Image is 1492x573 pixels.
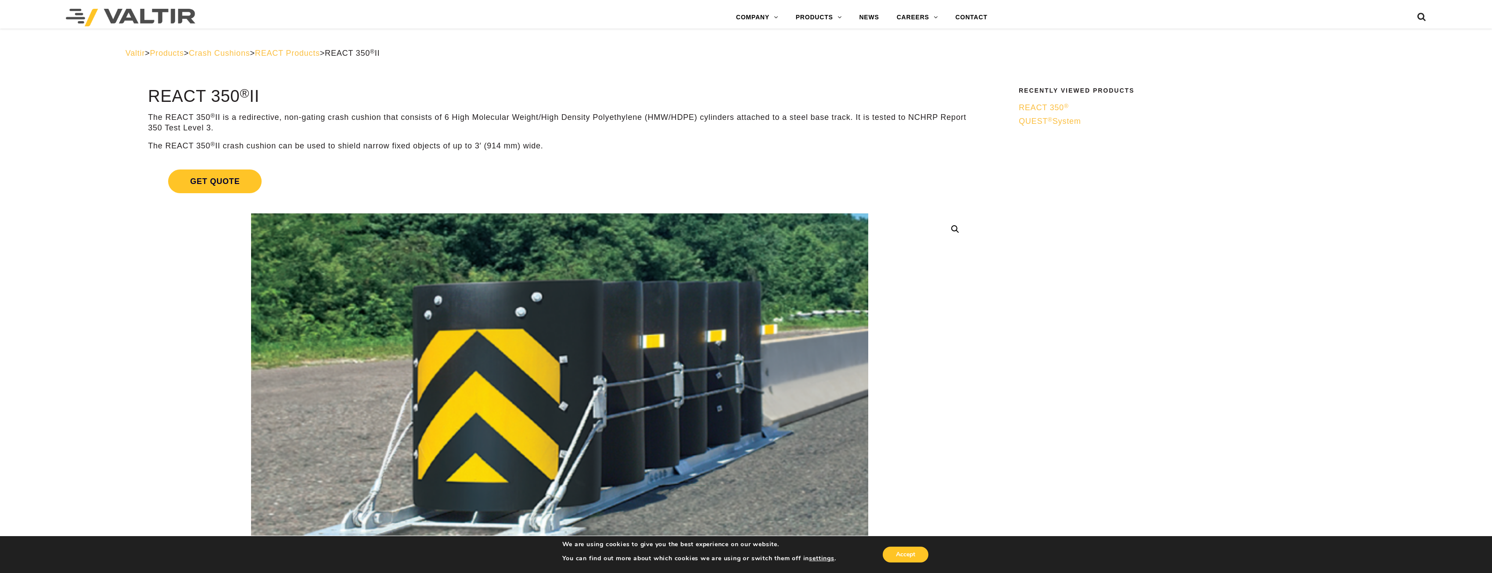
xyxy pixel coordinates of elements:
sup: ® [370,48,375,55]
sup: ® [210,112,215,119]
a: QUEST®System [1019,116,1361,126]
a: COMPANY [727,9,787,26]
a: Products [150,49,184,58]
button: settings [809,555,834,562]
sup: ® [210,141,215,148]
p: The REACT 350 II is a redirective, non-gating crash cushion that consists of 6 High Molecular Wei... [148,112,971,133]
div: > > > > [126,48,1367,58]
button: Accept [883,547,928,562]
a: CAREERS [888,9,947,26]
p: We are using cookies to give you the best experience on our website. [562,541,836,548]
span: QUEST System [1019,117,1081,126]
a: Crash Cushions [189,49,250,58]
a: REACT 350® [1019,103,1361,113]
a: CONTACT [947,9,996,26]
a: Valtir [126,49,145,58]
p: The REACT 350 II crash cushion can be used to shield narrow fixed objects of up to 3′ (914 mm) wide. [148,141,971,151]
span: Get Quote [168,169,262,193]
sup: ® [240,86,250,100]
a: PRODUCTS [787,9,851,26]
img: Valtir [66,9,195,26]
h2: Recently Viewed Products [1019,87,1361,94]
span: REACT 350 [1019,103,1069,112]
a: NEWS [850,9,888,26]
h1: REACT 350 II [148,87,971,106]
p: You can find out more about which cookies we are using or switch them off in . [562,555,836,562]
a: REACT Products [255,49,320,58]
span: REACT 350 II [325,49,380,58]
a: Get Quote [148,159,971,204]
sup: ® [1064,103,1069,109]
sup: ® [1048,116,1053,123]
